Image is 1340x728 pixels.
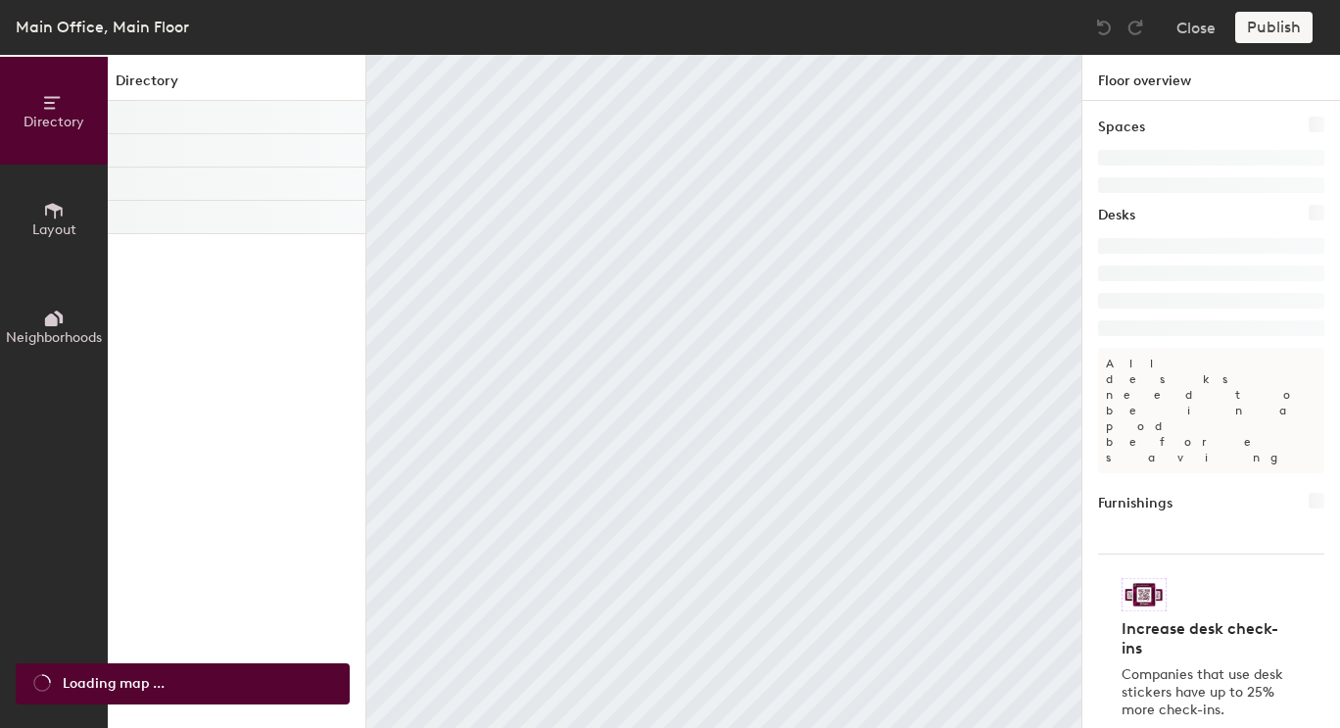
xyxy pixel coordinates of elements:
h1: Floor overview [1082,55,1340,101]
p: Companies that use desk stickers have up to 25% more check-ins. [1122,666,1289,719]
span: Layout [32,221,76,238]
span: Directory [24,114,84,130]
h1: Furnishings [1098,493,1172,514]
canvas: Map [366,55,1081,728]
div: Main Office, Main Floor [16,15,189,39]
h4: Increase desk check-ins [1122,619,1289,658]
h1: Directory [108,71,365,101]
button: Close [1176,12,1216,43]
p: All desks need to be in a pod before saving [1098,348,1324,473]
h1: Desks [1098,205,1135,226]
span: Neighborhoods [6,329,102,346]
span: Loading map ... [63,673,165,695]
img: Sticker logo [1122,578,1167,611]
h1: Spaces [1098,117,1145,138]
img: Redo [1125,18,1145,37]
img: Undo [1094,18,1114,37]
